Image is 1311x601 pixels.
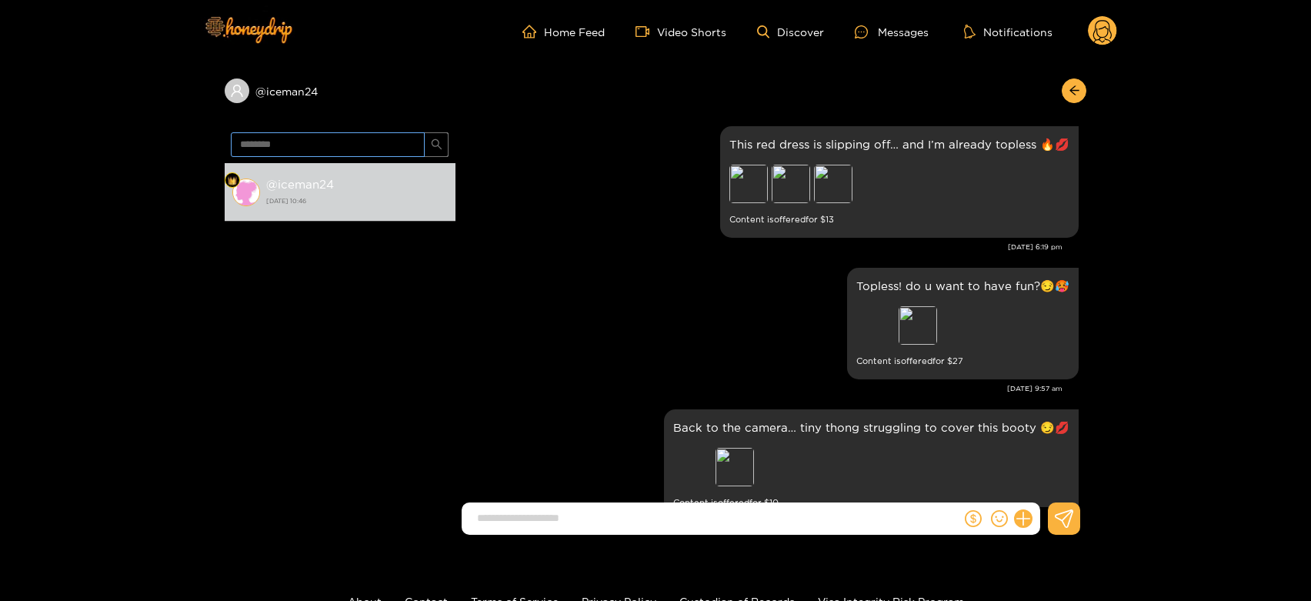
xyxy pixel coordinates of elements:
button: dollar [962,507,985,530]
p: Topless! do u want to have fun?😏🥵 [856,277,1069,295]
p: Back to the camera… tiny thong struggling to cover this booty 😏💋 [673,419,1069,436]
button: arrow-left [1062,78,1086,103]
small: Content is offered for $ 27 [856,352,1069,370]
div: @iceman24 [225,78,455,103]
div: Aug. 13, 6:19 pm [720,126,1079,238]
small: Content is offered for $ 13 [729,211,1069,229]
span: video-camera [635,25,657,38]
strong: [DATE] 10:46 [266,194,448,208]
small: Content is offered for $ 10 [673,494,1069,512]
span: search [431,139,442,152]
a: Discover [757,25,824,38]
button: Notifications [959,24,1057,39]
a: Video Shorts [635,25,726,38]
div: [DATE] 6:19 pm [463,242,1062,252]
div: Aug. 14, 9:57 am [847,268,1079,379]
p: This red dress is slipping off… and I’m already topless 🔥💋 [729,135,1069,153]
div: Messages [855,23,929,41]
span: smile [991,510,1008,527]
div: Aug. 14, 6:20 pm [664,409,1079,521]
a: Home Feed [522,25,605,38]
span: dollar [965,510,982,527]
div: [DATE] 9:57 am [463,383,1062,394]
img: conversation [232,179,260,206]
span: home [522,25,544,38]
span: user [230,84,244,98]
span: arrow-left [1069,85,1080,98]
img: Fan Level [228,176,237,185]
button: search [424,132,449,157]
strong: @ iceman24 [266,178,334,191]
